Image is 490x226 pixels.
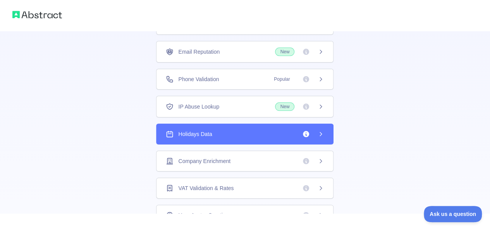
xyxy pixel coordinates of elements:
[269,75,294,83] span: Popular
[178,48,220,56] span: Email Reputation
[178,211,229,219] span: User Avatar Creation
[275,102,294,111] span: New
[12,9,62,20] img: Abstract logo
[178,157,230,165] span: Company Enrichment
[178,75,219,83] span: Phone Validation
[178,130,212,138] span: Holidays Data
[424,206,482,222] iframe: Toggle Customer Support
[275,48,294,56] span: New
[178,103,219,110] span: IP Abuse Lookup
[178,184,234,192] span: VAT Validation & Rates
